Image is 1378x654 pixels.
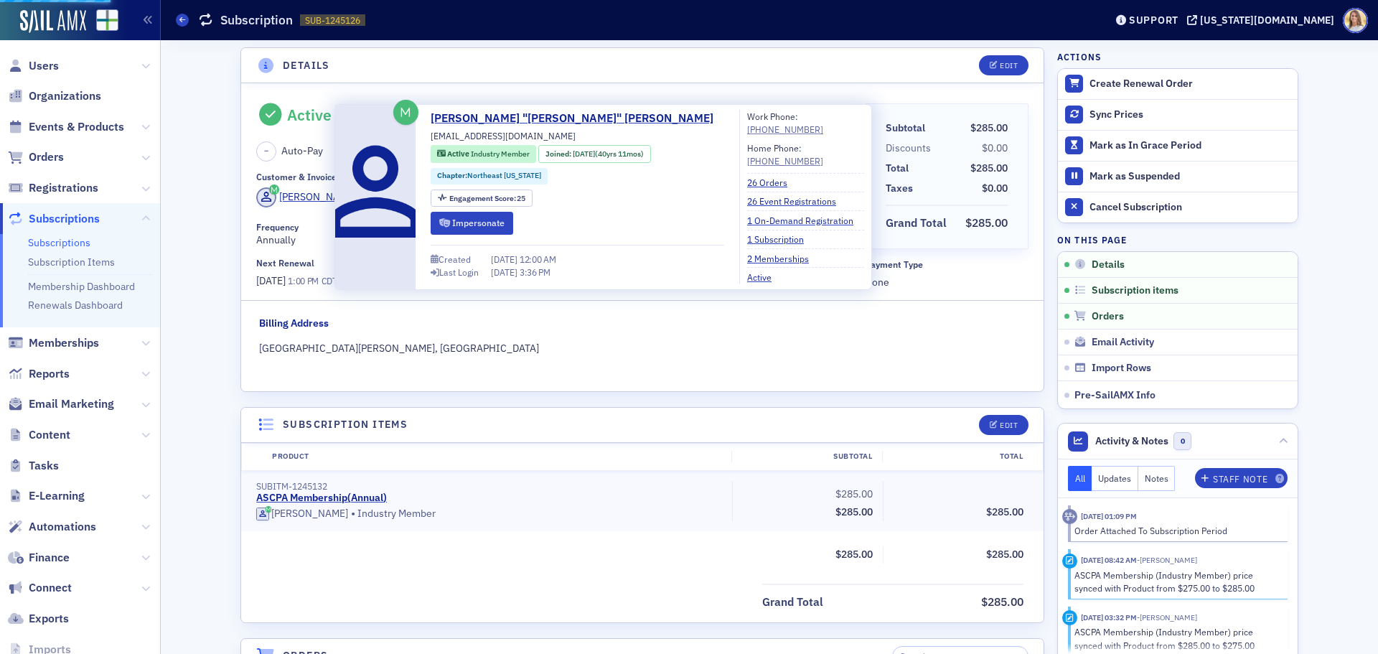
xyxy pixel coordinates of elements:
[886,161,914,176] span: Total
[256,507,722,521] div: Industry Member
[1074,524,1278,537] div: Order Attached To Subscription Period
[491,266,520,278] span: [DATE]
[1062,509,1077,524] div: Activity
[431,190,533,207] div: Engagement Score: 25
[1062,553,1077,569] div: Activity
[256,258,314,268] div: Next Renewal
[981,594,1023,609] span: $285.00
[573,149,595,159] span: [DATE]
[8,366,70,382] a: Reports
[256,274,288,287] span: [DATE]
[351,507,355,521] span: •
[491,253,520,265] span: [DATE]
[1074,569,1278,595] div: ASCPA Membership (Industry Member) price synced with Product from $275.00 to $285.00
[86,9,118,34] a: View Homepage
[747,176,798,189] a: 26 Orders
[29,580,72,596] span: Connect
[28,299,123,312] a: Renewals Dashboard
[220,11,293,29] h1: Subscription
[449,195,526,202] div: 25
[835,487,873,500] span: $285.00
[279,190,356,205] div: [PERSON_NAME]
[747,123,823,136] a: [PHONE_NUMBER]
[865,275,1029,290] span: None
[471,149,530,159] span: Industry Member
[259,341,1026,356] div: [GEOGRAPHIC_DATA][PERSON_NAME], [GEOGRAPHIC_DATA]
[1092,362,1151,375] span: Import Rows
[8,88,101,104] a: Organizations
[982,182,1008,195] span: $0.00
[1173,432,1191,450] span: 0
[29,427,70,443] span: Content
[538,145,650,163] div: Joined: 1984-09-12 00:00:00
[965,215,1008,230] span: $285.00
[256,481,722,492] div: SUBITM-1245132
[1092,258,1125,271] span: Details
[8,550,70,566] a: Finance
[1089,201,1290,214] div: Cancel Subscription
[1089,139,1290,152] div: Mark as In Grace Period
[886,121,930,136] span: Subtotal
[1062,610,1077,625] div: Activity
[886,141,936,156] span: Discounts
[28,280,135,293] a: Membership Dashboard
[1092,466,1138,491] button: Updates
[1129,14,1178,27] div: Support
[256,222,299,233] div: Frequency
[29,180,98,196] span: Registrations
[29,58,59,74] span: Users
[1138,466,1176,491] button: Notes
[982,141,1008,154] span: $0.00
[96,9,118,32] img: SailAMX
[431,110,724,127] a: [PERSON_NAME] "[PERSON_NAME]" [PERSON_NAME]
[1089,78,1290,90] div: Create Renewal Order
[281,144,323,159] span: Auto-Pay
[437,170,467,180] span: Chapter :
[264,146,268,157] span: –
[28,236,90,249] a: Subscriptions
[283,58,330,73] h4: Details
[29,519,96,535] span: Automations
[28,256,115,268] a: Subscription Items
[262,451,731,462] div: Product
[8,580,72,596] a: Connect
[886,141,931,156] div: Discounts
[731,451,882,462] div: Subtotal
[986,548,1023,561] span: $285.00
[29,335,99,351] span: Memberships
[8,488,85,504] a: E-Learning
[8,149,64,165] a: Orders
[259,316,329,331] div: Billing Address
[747,195,847,207] a: 26 Event Registrations
[1000,62,1018,70] div: Edit
[882,451,1033,462] div: Total
[29,611,69,627] span: Exports
[431,168,548,184] div: Chapter:
[747,214,864,227] a: 1 On-Demand Registration
[8,427,70,443] a: Content
[29,550,70,566] span: Finance
[886,181,913,196] div: Taxes
[1058,99,1298,130] button: Sync Prices
[1081,511,1137,521] time: 5/1/2025 01:09 PM
[762,594,823,611] div: Grand Total
[29,458,59,474] span: Tasks
[8,180,98,196] a: Registrations
[20,10,86,33] a: SailAMX
[271,508,348,520] div: [PERSON_NAME]
[1092,284,1178,297] span: Subscription items
[545,149,573,160] span: Joined :
[1092,336,1154,349] span: Email Activity
[8,396,114,412] a: Email Marketing
[1000,421,1018,429] div: Edit
[1058,69,1298,99] button: Create Renewal Order
[29,396,114,412] span: Email Marketing
[8,211,100,227] a: Subscriptions
[835,548,873,561] span: $285.00
[970,162,1008,174] span: $285.00
[520,253,556,265] span: 12:00 AM
[1081,555,1137,565] time: 4/30/2025 08:42 AM
[256,222,854,248] div: Annually
[1068,466,1092,491] button: All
